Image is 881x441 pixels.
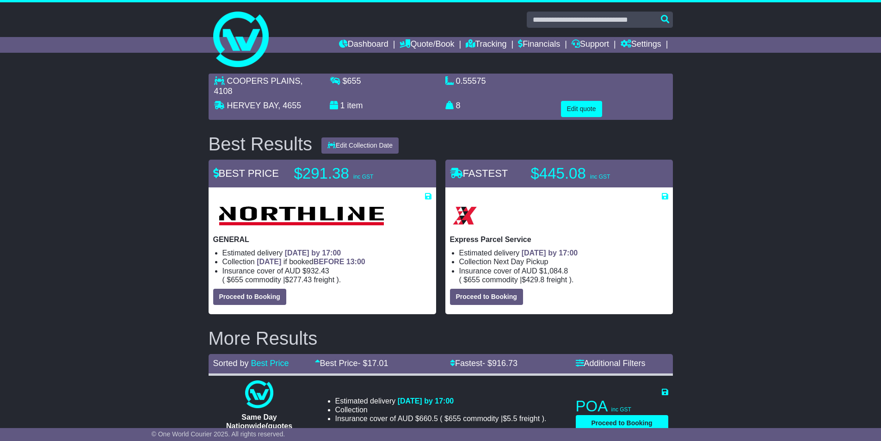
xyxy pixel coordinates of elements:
[576,359,646,368] a: Additional Filters
[531,164,647,183] p: $445.08
[257,258,281,266] span: [DATE]
[289,276,312,284] span: 277.43
[492,359,518,368] span: 916.73
[459,257,668,266] li: Collection
[611,406,631,413] span: inc GST
[466,37,506,53] a: Tracking
[456,101,461,110] span: 8
[450,359,518,368] a: Fastest- $916.73
[335,414,438,423] span: Insurance cover of AUD $
[213,289,286,305] button: Proceed to Booking
[353,174,373,180] span: inc GST
[340,101,345,110] span: 1
[450,168,508,179] span: FASTEST
[621,37,661,53] a: Settings
[335,397,547,405] li: Estimated delivery
[443,415,542,422] span: $ $
[518,37,560,53] a: Financials
[507,415,517,422] span: 5.5
[335,405,547,414] li: Collection
[307,267,329,275] span: 932.43
[213,359,249,368] span: Sorted by
[522,249,578,257] span: [DATE] by 17:00
[493,258,548,266] span: Next Day Pickup
[547,276,567,284] span: Freight
[227,101,278,110] span: HERVEY BAY
[590,174,610,180] span: inc GST
[222,257,431,266] li: Collection
[347,101,363,110] span: item
[315,359,388,368] a: Best Price- $17.01
[294,164,410,183] p: $291.38
[204,134,317,154] div: Best Results
[152,430,285,438] span: © One World Courier 2025. All rights reserved.
[231,276,243,284] span: 655
[314,258,345,266] span: BEFORE
[213,168,279,179] span: BEST PRICE
[343,76,361,86] span: $
[450,289,523,305] button: Proceed to Booking
[543,267,568,275] span: 1,084.8
[346,258,365,266] span: 13:00
[468,276,480,284] span: 655
[214,76,303,96] span: , 4108
[222,248,431,257] li: Estimated delivery
[213,235,431,244] p: GENERAL
[482,359,518,368] span: - $
[501,415,503,422] span: |
[225,276,337,284] span: $ $
[450,235,668,244] p: Express Parcel Service
[482,276,518,284] span: Commodity
[368,359,388,368] span: 17.01
[245,276,281,284] span: Commodity
[283,276,285,284] span: |
[226,413,292,439] span: Same Day Nationwide(quotes take 0.5-1 hour)
[251,359,289,368] a: Best Price
[440,414,546,423] span: ( ).
[459,275,574,284] span: ( ).
[358,359,388,368] span: - $
[576,397,668,416] p: POA
[400,37,454,53] a: Quote/Book
[462,276,569,284] span: $ $
[459,248,668,257] li: Estimated delivery
[222,267,329,275] span: Insurance cover of AUD $
[561,101,602,117] button: Edit quote
[278,101,301,110] span: , 4655
[209,328,673,348] h2: More Results
[526,276,544,284] span: 429.8
[321,137,399,154] button: Edit Collection Date
[339,37,388,53] a: Dashboard
[419,415,438,422] span: 660.5
[213,201,389,230] img: Northline Distribution: GENERAL
[449,415,461,422] span: 655
[459,267,568,275] span: Insurance cover of AUD $
[520,276,522,284] span: |
[450,201,480,230] img: Border Express: Express Parcel Service
[314,276,334,284] span: Freight
[245,380,273,408] img: One World Courier: Same Day Nationwide(quotes take 0.5-1 hour)
[257,258,365,266] span: if booked
[456,76,486,86] span: 0.55575
[398,397,454,405] span: [DATE] by 17:00
[222,275,341,284] span: ( ).
[285,249,341,257] span: [DATE] by 17:00
[227,76,301,86] span: COOPERS PLAINS
[463,415,499,422] span: Commodity
[347,76,361,86] span: 655
[572,37,609,53] a: Support
[576,415,668,431] button: Proceed to Booking
[519,415,540,422] span: Freight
